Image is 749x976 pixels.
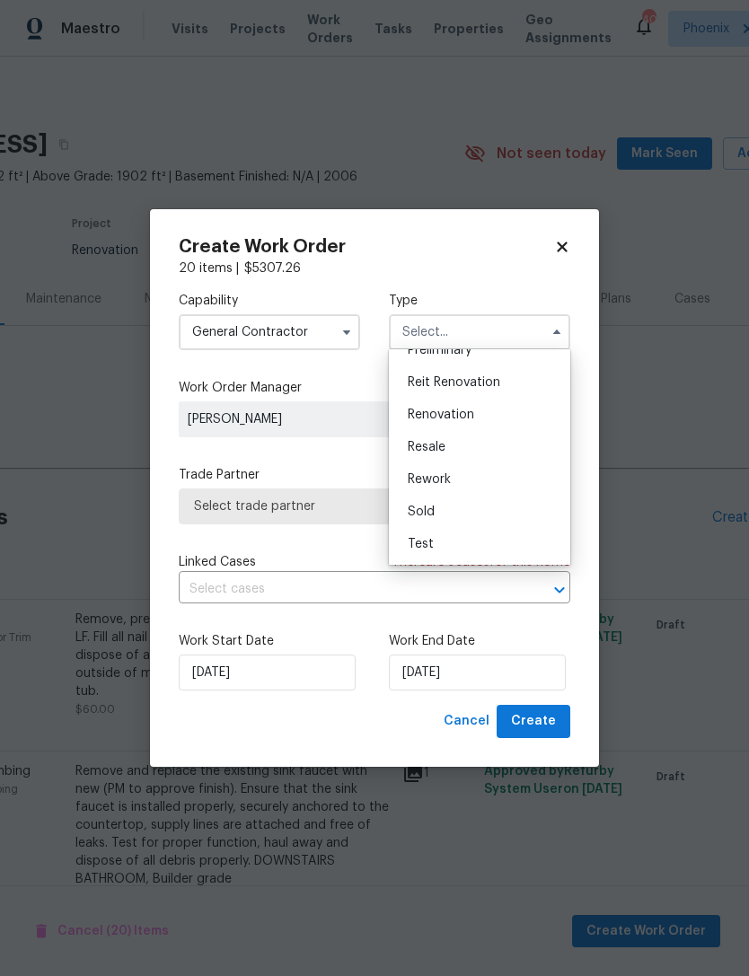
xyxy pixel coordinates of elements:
div: 20 items | [179,259,570,277]
label: Work Order Manager [179,379,570,397]
input: M/D/YYYY [389,655,566,690]
button: Cancel [436,705,497,738]
label: Work End Date [389,632,570,650]
span: $ 5307.26 [244,262,301,275]
span: [PERSON_NAME] [188,410,446,428]
span: Select trade partner [194,497,555,515]
span: Linked Cases [179,553,256,571]
span: Cancel [444,710,489,733]
span: Renovation [408,409,474,421]
input: Select... [389,314,570,350]
button: Create [497,705,570,738]
label: Type [389,292,570,310]
span: Sold [408,506,435,518]
span: Test [408,538,434,550]
button: Show options [336,321,357,343]
input: M/D/YYYY [179,655,356,690]
span: Preliminary [408,344,471,356]
label: Capability [179,292,360,310]
span: Rework [408,473,451,486]
label: Work Start Date [179,632,360,650]
span: Reit Renovation [408,376,500,389]
input: Select... [179,314,360,350]
input: Select cases [179,576,520,603]
label: Trade Partner [179,466,570,484]
button: Hide options [546,321,568,343]
span: Resale [408,441,445,453]
button: Open [547,577,572,602]
span: Create [511,710,556,733]
h2: Create Work Order [179,238,554,256]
